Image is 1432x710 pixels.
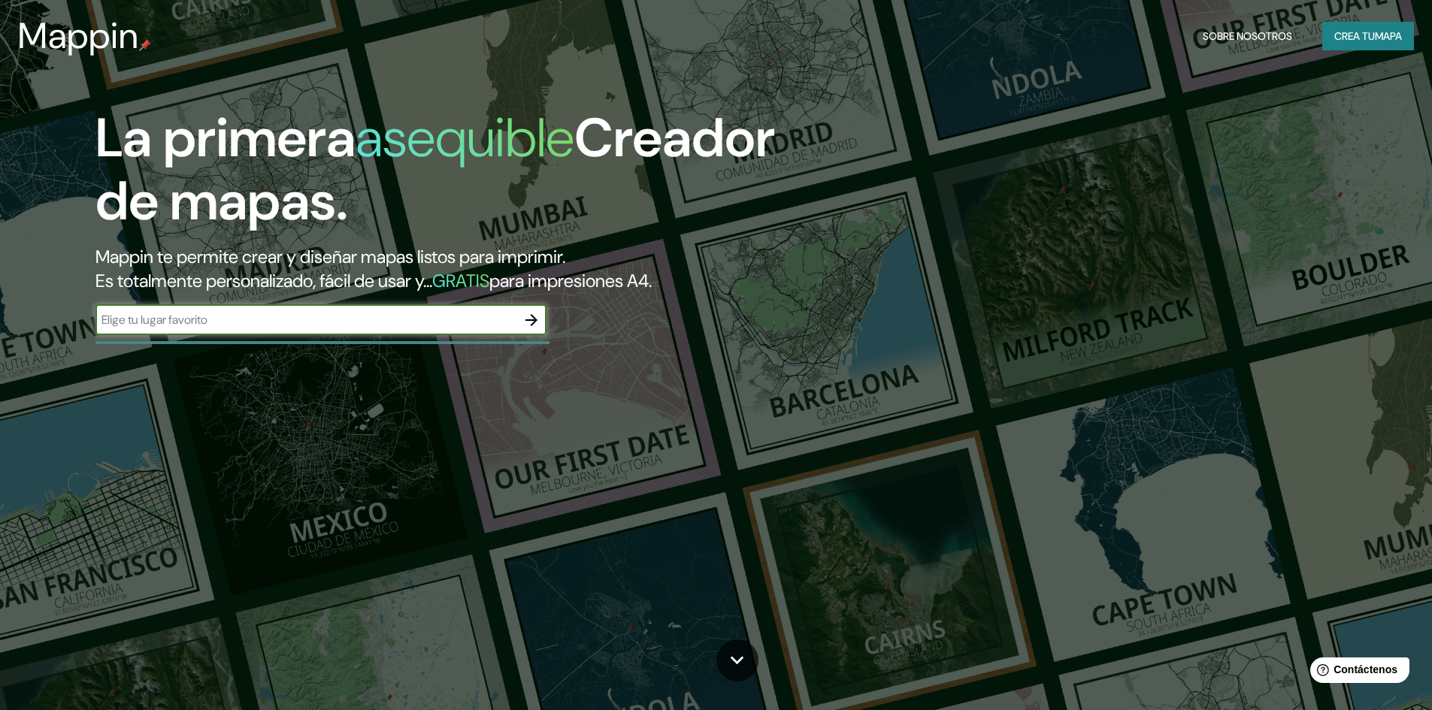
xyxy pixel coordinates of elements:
iframe: Lanzador de widgets de ayuda [1298,651,1415,693]
font: Mappin [18,12,139,59]
button: Crea tumapa [1322,22,1414,50]
font: Crea tu [1334,29,1375,43]
font: Creador de mapas. [95,103,775,236]
font: para impresiones A4. [489,269,652,292]
font: mapa [1375,29,1402,43]
font: asequible [356,103,574,173]
input: Elige tu lugar favorito [95,311,516,328]
font: GRATIS [432,269,489,292]
font: Sobre nosotros [1203,29,1292,43]
font: Mappin te permite crear y diseñar mapas listos para imprimir. [95,245,565,268]
button: Sobre nosotros [1197,22,1298,50]
img: pin de mapeo [139,39,151,51]
font: La primera [95,103,356,173]
font: Es totalmente personalizado, fácil de usar y... [95,269,432,292]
